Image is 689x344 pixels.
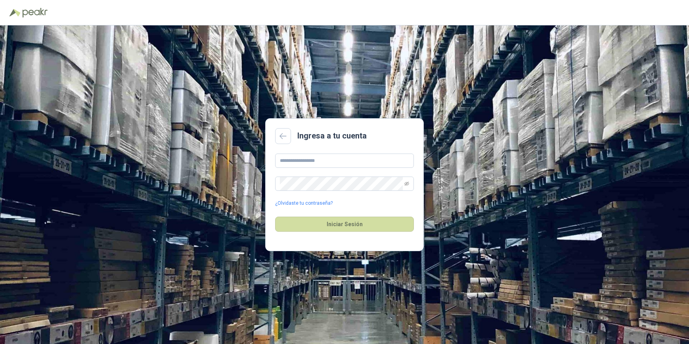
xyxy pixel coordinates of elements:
span: eye-invisible [404,181,409,186]
button: Iniciar Sesión [275,217,414,232]
img: Logo [10,9,21,17]
h2: Ingresa a tu cuenta [297,130,367,142]
a: ¿Olvidaste tu contraseña? [275,200,333,207]
img: Peakr [22,8,48,17]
